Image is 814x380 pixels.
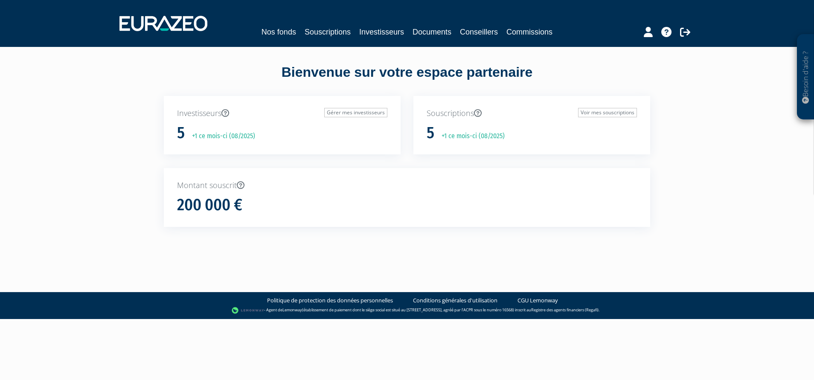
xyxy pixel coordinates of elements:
a: Souscriptions [305,26,351,38]
a: Commissions [506,26,552,38]
a: Registre des agents financiers (Regafi) [531,307,599,313]
p: Montant souscrit [177,180,637,191]
a: Conseillers [460,26,498,38]
img: 1732889491-logotype_eurazeo_blanc_rvb.png [119,16,207,31]
a: Voir mes souscriptions [578,108,637,117]
a: Nos fonds [262,26,296,38]
h1: 5 [177,124,185,142]
a: Gérer mes investisseurs [324,108,387,117]
div: Bienvenue sur votre espace partenaire [157,63,657,96]
p: +1 ce mois-ci (08/2025) [186,131,255,141]
h1: 5 [427,124,434,142]
img: logo-lemonway.png [232,306,265,315]
a: Lemonway [282,307,302,313]
p: Investisseurs [177,108,387,119]
a: Documents [413,26,451,38]
div: - Agent de (établissement de paiement dont le siège social est situé au [STREET_ADDRESS], agréé p... [9,306,805,315]
p: Besoin d'aide ? [801,39,811,116]
h1: 200 000 € [177,196,242,214]
a: Politique de protection des données personnelles [267,296,393,305]
p: +1 ce mois-ci (08/2025) [436,131,505,141]
a: Conditions générales d'utilisation [413,296,497,305]
a: Investisseurs [359,26,404,38]
a: CGU Lemonway [517,296,558,305]
p: Souscriptions [427,108,637,119]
